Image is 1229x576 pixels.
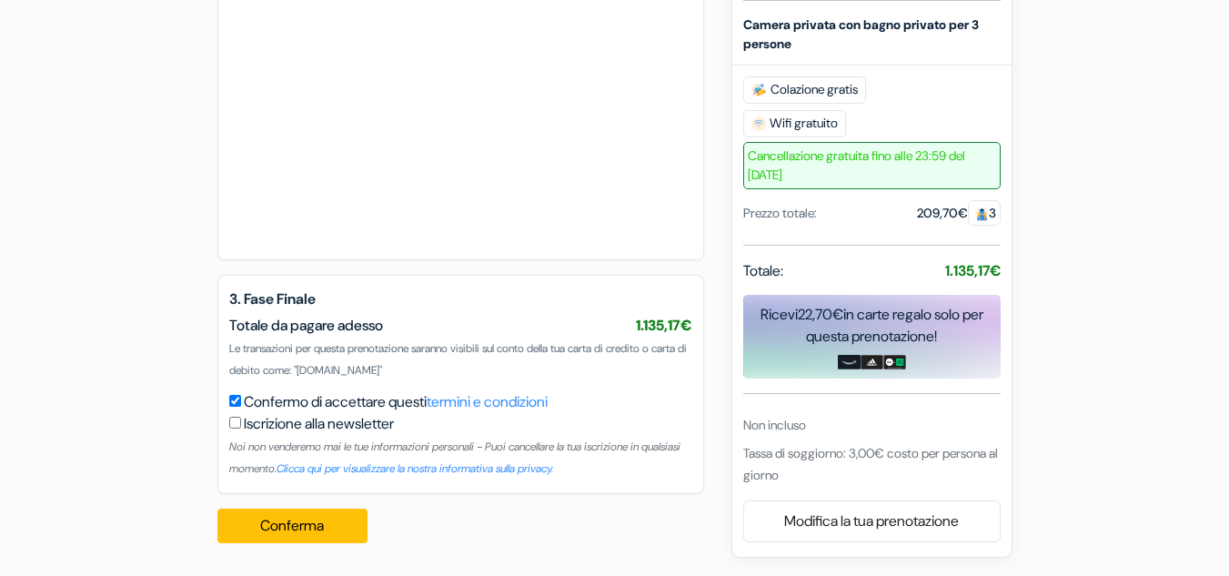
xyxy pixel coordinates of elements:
span: 22,70€ [798,305,843,324]
span: Le transazioni per questa prenotazione saranno visibili sul conto della tua carta di credito o ca... [229,341,687,378]
span: 1.135,17€ [636,316,692,335]
span: Totale: [743,260,783,282]
div: Prezzo totale: [743,204,817,223]
span: Tassa di soggiorno: 3,00€ costo per persona al giorno [743,445,998,483]
div: Non incluso [743,416,1001,435]
span: Colazione gratis [743,76,866,104]
span: 3 [968,200,1001,226]
a: Clicca qui per visualizzare la nostra informativa sulla privacy. [277,461,553,476]
label: Iscrizione alla newsletter [244,413,394,435]
span: Wifi gratuito [743,110,846,137]
span: Totale da pagare adesso [229,316,383,335]
img: guest.svg [975,207,989,221]
h5: 3. Fase Finale [229,290,692,308]
a: termini e condizioni [427,392,548,411]
span: Cancellazione gratuita fino alle 23:59 del [DATE] [743,142,1001,189]
a: Modifica la tua prenotazione [744,504,1000,539]
strong: 1.135,17€ [945,261,1001,280]
b: Camera privata con bagno privato per 3 persone [743,16,979,52]
img: amazon-card-no-text.png [838,355,861,369]
small: Noi non venderemo mai le tue informazioni personali - Puoi cancellare la tua iscrizione in qualsi... [229,440,680,476]
img: free_wifi.svg [751,116,766,131]
button: Conferma [217,509,368,543]
img: uber-uber-eats-card.png [883,355,906,369]
div: 209,70€ [917,204,1001,223]
img: free_breakfast.svg [751,83,767,97]
div: Ricevi in carte regalo solo per questa prenotazione! [743,304,1001,348]
label: Confermo di accettare questi [244,391,548,413]
img: adidas-card.png [861,355,883,369]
